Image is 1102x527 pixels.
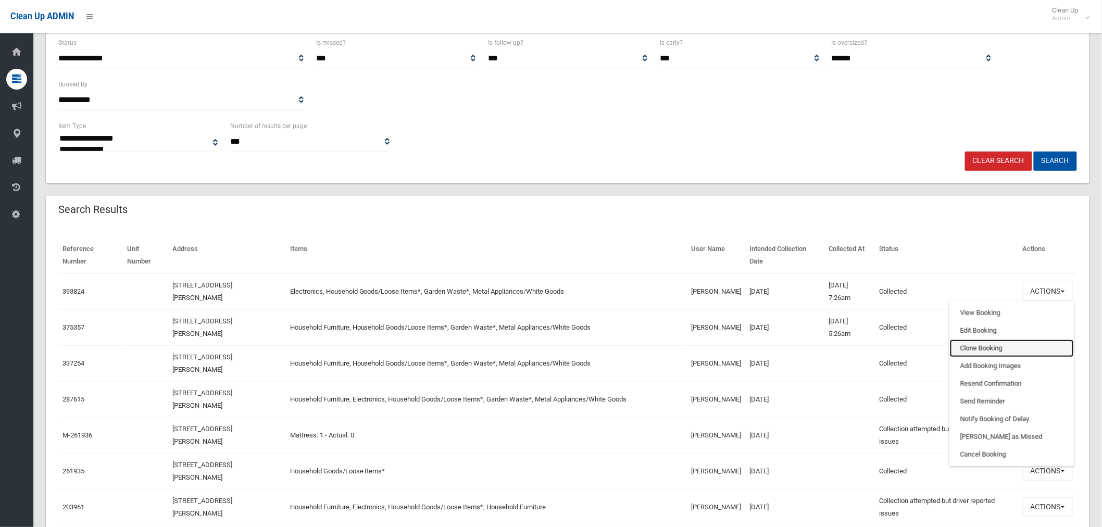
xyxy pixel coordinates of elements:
button: Search [1034,152,1077,171]
th: Unit Number [123,237,169,273]
a: Send Reminder [950,393,1074,410]
label: Is follow up? [488,37,523,48]
a: 337254 [62,359,84,367]
td: [PERSON_NAME] [687,417,745,453]
a: Cancel Booking [950,446,1074,463]
td: Collected [875,453,1019,489]
td: [PERSON_NAME] [687,345,745,381]
td: [DATE] [745,453,824,489]
td: [PERSON_NAME] [687,489,745,525]
a: [STREET_ADDRESS][PERSON_NAME] [173,497,233,517]
label: Item Type [58,120,86,132]
label: Number of results per page [230,120,307,132]
td: [DATE] 5:26am [824,309,875,345]
a: Add Booking Images [950,357,1074,375]
td: [DATE] [745,345,824,381]
label: Is early? [660,37,683,48]
th: Items [286,237,687,273]
th: Actions [1019,237,1077,273]
td: [PERSON_NAME] [687,273,745,310]
a: 287615 [62,395,84,403]
a: 375357 [62,323,84,331]
a: Resend Confirmation [950,375,1074,393]
td: [PERSON_NAME] [687,309,745,345]
td: Collection attempted but driver reported issues [875,489,1019,525]
td: [DATE] [745,489,824,525]
label: Status [58,37,77,48]
span: Clean Up [1047,6,1089,22]
td: Collected [875,309,1019,345]
label: Is oversized? [832,37,868,48]
button: Actions [1023,461,1073,481]
a: M-261936 [62,431,92,439]
td: Household Furniture, Electronics, Household Goods/Loose Items*, Garden Waste*, Metal Appliances/W... [286,381,687,417]
a: [STREET_ADDRESS][PERSON_NAME] [173,461,233,481]
header: Search Results [46,199,140,220]
th: Reference Number [58,237,123,273]
a: Clear Search [965,152,1032,171]
label: Booked By [58,79,87,90]
a: [STREET_ADDRESS][PERSON_NAME] [173,353,233,373]
label: Is missed? [316,37,346,48]
td: [DATE] [745,381,824,417]
td: Household Goods/Loose Items* [286,453,687,489]
td: Household Furniture, Electronics, Household Goods/Loose Items*, Household Furniture [286,489,687,525]
td: Mattress: 1 - Actual: 0 [286,417,687,453]
a: [STREET_ADDRESS][PERSON_NAME] [173,389,233,409]
small: Admin [1053,14,1079,22]
a: 203961 [62,503,84,511]
td: Collected [875,273,1019,310]
th: Status [875,237,1019,273]
td: [PERSON_NAME] [687,381,745,417]
td: [PERSON_NAME] [687,453,745,489]
th: Address [169,237,286,273]
th: Intended Collection Date [745,237,824,273]
a: [STREET_ADDRESS][PERSON_NAME] [173,281,233,302]
a: [STREET_ADDRESS][PERSON_NAME] [173,317,233,337]
th: Collected At [824,237,875,273]
a: View Booking [950,304,1074,322]
a: Notify Booking of Delay [950,410,1074,428]
span: Clean Up ADMIN [10,11,74,21]
a: 393824 [62,287,84,295]
td: Collected [875,381,1019,417]
td: [DATE] 7:26am [824,273,875,310]
a: Edit Booking [950,322,1074,340]
a: 261935 [62,467,84,475]
button: Actions [1023,497,1073,517]
a: Clone Booking [950,340,1074,357]
td: [DATE] [745,417,824,453]
td: Electronics, Household Goods/Loose Items*, Garden Waste*, Metal Appliances/White Goods [286,273,687,310]
td: [DATE] [745,273,824,310]
a: [STREET_ADDRESS][PERSON_NAME] [173,425,233,445]
td: Collected [875,345,1019,381]
td: Household Furniture, Household Goods/Loose Items*, Garden Waste*, Metal Appliances/White Goods [286,309,687,345]
th: User Name [687,237,745,273]
td: Collection attempted but driver reported issues [875,417,1019,453]
button: Actions [1023,282,1073,301]
td: Household Furniture, Household Goods/Loose Items*, Garden Waste*, Metal Appliances/White Goods [286,345,687,381]
a: [PERSON_NAME] as Missed [950,428,1074,446]
td: [DATE] [745,309,824,345]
